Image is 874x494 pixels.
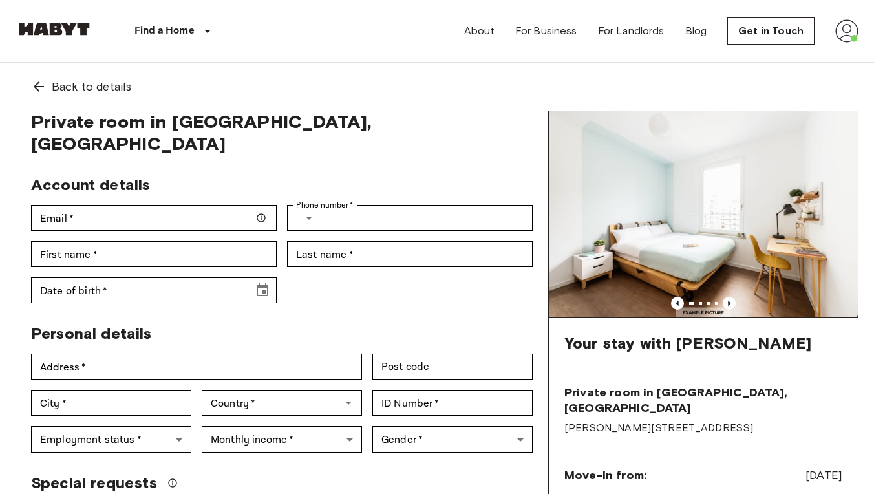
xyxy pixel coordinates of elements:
button: Choose date [250,277,275,303]
div: Last name [287,241,533,267]
button: Previous image [671,297,684,310]
div: Address [31,354,362,380]
span: Account details [31,175,150,194]
span: Personal details [31,324,151,343]
span: Move-in from: [564,467,646,483]
img: avatar [835,19,858,43]
a: Blog [685,23,707,39]
a: Get in Touch [727,17,815,45]
img: Marketing picture of unit DE-01-09-029-01Q [549,111,858,317]
span: Back to details [52,78,131,95]
span: Special requests [31,473,157,493]
a: For Landlords [598,23,665,39]
span: Private room in [GEOGRAPHIC_DATA], [GEOGRAPHIC_DATA] [31,111,533,155]
svg: Make sure your email is correct — we'll send your booking details there. [256,213,266,223]
div: ID Number [372,390,533,416]
a: Back to details [16,63,858,111]
label: Phone number [296,199,354,211]
div: First name [31,241,277,267]
div: City [31,390,191,416]
div: Post code [372,354,533,380]
svg: We'll do our best to accommodate your request, but please note we can't guarantee it will be poss... [167,478,178,488]
span: [DATE] [805,467,842,484]
p: Find a Home [134,23,195,39]
a: About [464,23,495,39]
button: Select country [296,205,322,231]
button: Previous image [723,297,736,310]
button: Open [339,394,357,412]
span: Your stay with [PERSON_NAME] [564,334,811,353]
span: [PERSON_NAME][STREET_ADDRESS] [564,421,842,435]
div: Email [31,205,277,231]
span: Private room in [GEOGRAPHIC_DATA], [GEOGRAPHIC_DATA] [564,385,842,416]
a: For Business [515,23,577,39]
img: Habyt [16,23,93,36]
